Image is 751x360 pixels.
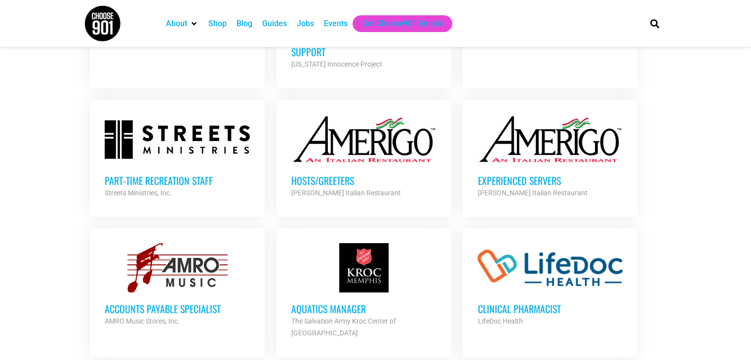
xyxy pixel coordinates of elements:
[463,228,637,342] a: Clinical Pharmacist LifeDoc Health
[291,189,401,197] strong: [PERSON_NAME] Italian Restaurant
[291,302,436,315] h3: Aquatics Manager
[262,18,287,30] a: Guides
[463,100,637,214] a: Experienced Servers [PERSON_NAME] Italian Restaurant
[291,60,382,68] strong: [US_STATE] Innocence Project
[477,189,587,197] strong: [PERSON_NAME] Italian Restaurant
[362,18,442,30] a: Get Choose901 Emails
[297,18,314,30] a: Jobs
[90,228,265,342] a: Accounts Payable Specialist AMRO Music Stores, Inc.
[105,174,250,187] h3: Part-time Recreation Staff
[277,228,451,354] a: Aquatics Manager The Salvation Army Kroc Center of [GEOGRAPHIC_DATA]
[161,15,633,32] nav: Main nav
[208,18,227,30] a: Shop
[646,15,663,32] div: Search
[161,15,203,32] div: About
[291,174,436,187] h3: Hosts/Greeters
[477,174,623,187] h3: Experienced Servers
[166,18,187,30] a: About
[105,317,180,325] strong: AMRO Music Stores, Inc.
[477,317,522,325] strong: LifeDoc Health
[105,189,172,197] strong: Streets Ministries, Inc.
[291,317,396,337] strong: The Salvation Army Kroc Center of [GEOGRAPHIC_DATA]
[105,302,250,315] h3: Accounts Payable Specialist
[477,302,623,315] h3: Clinical Pharmacist
[277,100,451,214] a: Hosts/Greeters [PERSON_NAME] Italian Restaurant
[324,18,348,30] a: Events
[90,100,265,214] a: Part-time Recreation Staff Streets Ministries, Inc.
[237,18,252,30] a: Blog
